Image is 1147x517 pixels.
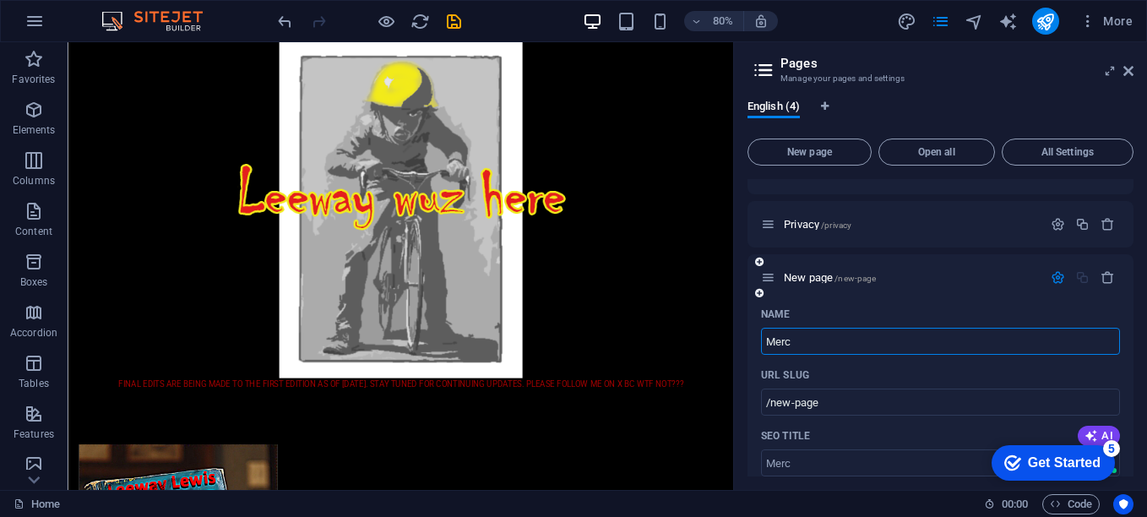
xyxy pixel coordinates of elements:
button: AI [1078,426,1120,446]
i: Design (Ctrl+Alt+Y) [897,12,916,31]
span: Click to open page [784,271,876,284]
div: Settings [1051,217,1065,231]
div: 5 [125,3,142,20]
div: Privacy/privacy [779,219,1042,230]
span: New page [755,147,864,157]
button: Code [1042,494,1100,514]
span: Code [1050,494,1092,514]
i: Save (Ctrl+S) [444,12,464,31]
p: Elements [13,123,56,137]
i: On resize automatically adjust zoom level to fit chosen device. [753,14,769,29]
button: All Settings [1002,139,1133,166]
button: undo [275,11,295,31]
div: Remove [1101,270,1115,285]
span: All Settings [1009,147,1126,157]
button: text_generator [998,11,1019,31]
p: Boxes [20,275,48,289]
span: Open all [886,147,987,157]
p: Accordion [10,326,57,340]
input: The page title in search results and browser tabs [761,449,1120,476]
p: URL SLUG [761,368,809,382]
p: Columns [13,174,55,188]
button: New page [747,139,872,166]
button: reload [410,11,430,31]
button: 80% [684,11,744,31]
button: design [897,11,917,31]
button: publish [1032,8,1059,35]
i: Publish [1036,12,1055,31]
h3: Manage your pages and settings [780,71,1100,86]
span: /new-page [834,274,876,283]
button: Open all [878,139,995,166]
span: English (4) [747,96,800,120]
i: Undo: Change pages (Ctrl+Z) [275,12,295,31]
label: The page title in search results and browser tabs [761,429,810,443]
img: Editor Logo [97,11,224,31]
div: Remove [1101,217,1115,231]
span: More [1079,13,1133,30]
i: Reload page [410,12,430,31]
div: Language Tabs [747,100,1133,132]
button: Usercentrics [1113,494,1133,514]
p: SEO Title [761,429,810,443]
div: Duplicate [1075,217,1090,231]
label: Last part of the URL for this page [761,368,809,382]
div: New page/new-page [779,272,1042,283]
p: Name [761,307,790,321]
button: save [443,11,464,31]
button: More [1073,8,1139,35]
h6: Session time [984,494,1029,514]
div: Get Started [50,19,122,34]
i: Navigator [965,12,984,31]
input: Last part of the URL for this page [761,389,1120,416]
i: AI Writer [998,12,1018,31]
span: Click to open page [784,218,851,231]
p: Features [14,427,54,441]
button: pages [931,11,951,31]
span: 00 00 [1002,494,1028,514]
span: AI [1084,429,1113,443]
span: /privacy [821,220,851,230]
i: Pages (Ctrl+Alt+S) [931,12,950,31]
p: Favorites [12,73,55,86]
button: Click here to leave preview mode and continue editing [376,11,396,31]
a: Click to cancel selection. Double-click to open Pages [14,494,60,514]
p: Content [15,225,52,238]
button: navigator [965,11,985,31]
div: Get Started 5 items remaining, 0% complete [14,8,137,44]
h6: 80% [709,11,737,31]
div: Settings [1051,270,1065,285]
p: Tables [19,377,49,390]
h2: Pages [780,56,1133,71]
span: : [1014,498,1016,510]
